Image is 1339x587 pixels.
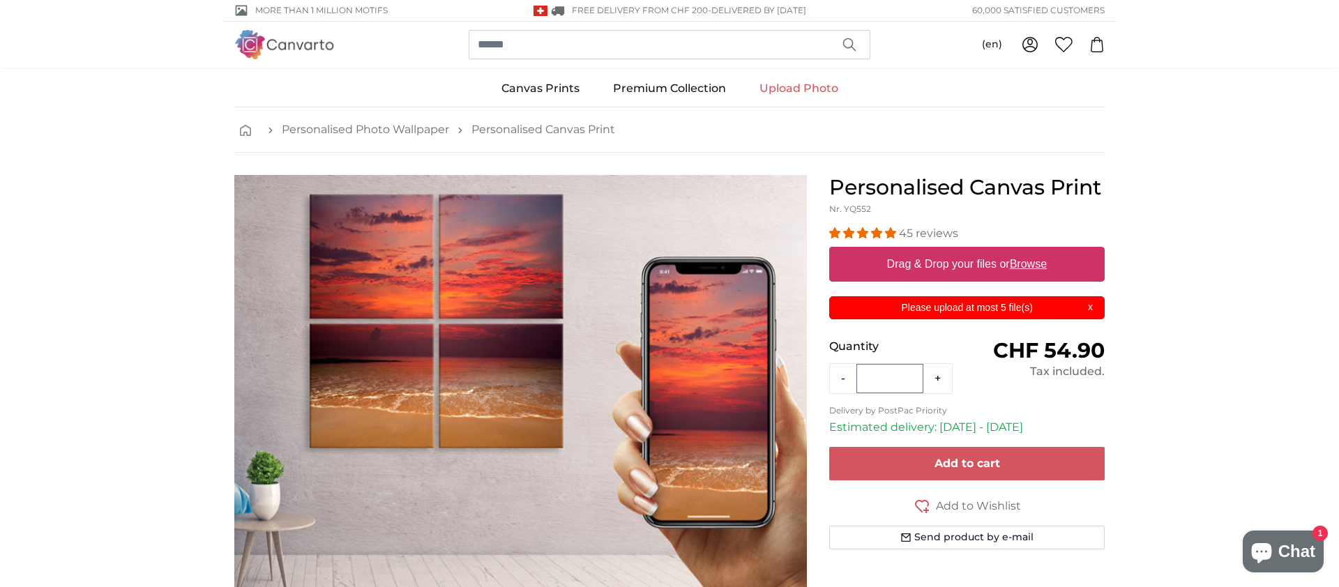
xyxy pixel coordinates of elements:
[829,419,1105,436] p: Estimated delivery: [DATE] - [DATE]
[829,204,871,214] span: Nr. YQ552
[471,121,615,138] a: Personalised Canvas Print
[829,175,1105,200] h1: Personalised Canvas Print
[838,300,1096,315] p: Please upload at most 5 file(s)
[830,365,856,392] button: -
[282,121,449,138] a: Personalised Photo Wallpaper
[936,498,1021,514] span: Add to Wishlist
[829,447,1105,480] button: Add to cart
[234,107,1105,153] nav: breadcrumbs
[1239,531,1328,576] inbox-online-store-chat: Shopify online store chat
[829,497,1105,514] button: Add to Wishlist
[829,296,1105,319] div: Please upload at most 5 file(s)
[829,338,967,355] p: Quantity
[899,227,958,240] span: 45 reviews
[882,250,1052,278] label: Drag & Drop your files or
[534,6,547,16] img: Switzerland
[829,526,1105,549] button: Send product by e-mail
[967,363,1105,380] div: Tax included.
[971,32,1013,57] button: (en)
[829,405,1105,416] p: Delivery by PostPac Priority
[572,5,708,15] span: FREE delivery from CHF 200
[596,70,743,107] a: Premium Collection
[923,365,952,392] button: +
[255,4,388,17] span: More than 1 million motifs
[234,30,335,59] img: Canvarto
[935,457,1000,470] span: Add to cart
[485,70,596,107] a: Canvas Prints
[708,5,806,15] span: -
[829,227,899,240] span: 4.93 stars
[743,70,855,107] a: Upload Photo
[993,337,1105,363] span: CHF 54.90
[711,5,806,15] span: Delivered by [DATE]
[972,4,1105,17] span: 60,000 satisfied customers
[1010,258,1047,270] u: Browse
